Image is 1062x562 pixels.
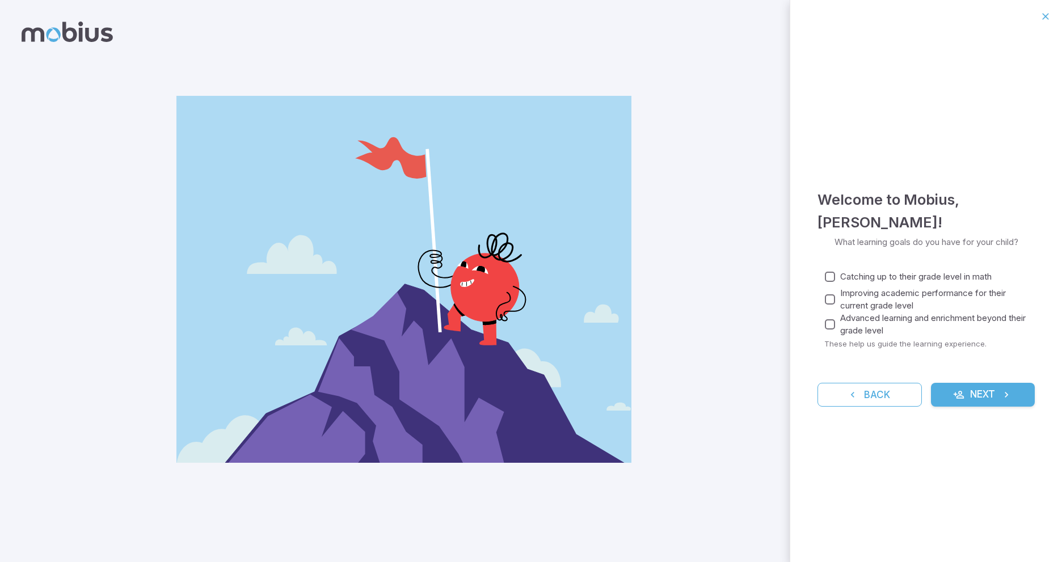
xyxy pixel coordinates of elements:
span: Catching up to their grade level in math [840,271,992,283]
img: parent_2-illustration [176,96,631,463]
h4: Welcome to Mobius , [PERSON_NAME] ! [817,188,1035,234]
p: What learning goals do you have for your child? [835,236,1018,248]
span: Improving academic performance for their current grade level [840,287,1026,312]
button: Next [931,383,1035,407]
span: Advanced learning and enrichment beyond their grade level [840,312,1026,337]
button: Back [817,383,922,407]
p: These help us guide the learning experience. [824,339,1035,349]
